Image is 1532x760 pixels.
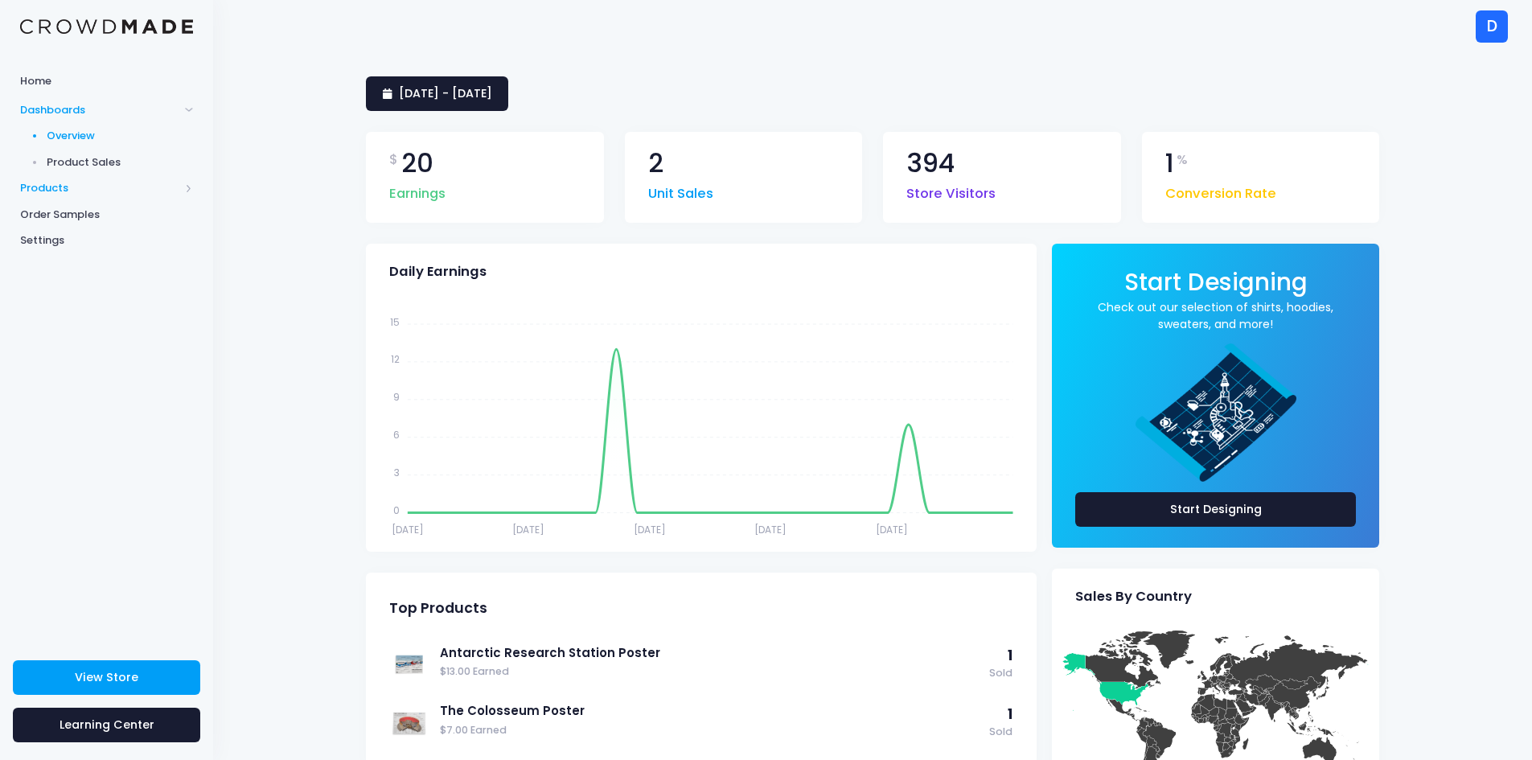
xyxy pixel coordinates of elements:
[989,666,1012,681] span: Sold
[390,314,400,328] tspan: 15
[399,85,492,101] span: [DATE] - [DATE]
[366,76,508,111] a: [DATE] - [DATE]
[648,176,713,204] span: Unit Sales
[754,522,787,536] tspan: [DATE]
[393,428,400,442] tspan: 6
[20,102,179,118] span: Dashboards
[634,522,666,536] tspan: [DATE]
[20,73,193,89] span: Home
[1008,705,1012,724] span: 1
[1075,589,1192,605] span: Sales By Country
[20,232,193,249] span: Settings
[1165,150,1174,177] span: 1
[440,644,981,662] a: Antarctic Research Station Poster
[440,723,981,738] span: $7.00 Earned
[440,664,981,680] span: $13.00 Earned
[392,522,424,536] tspan: [DATE]
[1165,176,1276,204] span: Conversion Rate
[75,669,138,685] span: View Store
[1124,265,1308,298] span: Start Designing
[393,390,400,404] tspan: 9
[47,128,194,144] span: Overview
[401,150,433,177] span: 20
[389,150,398,170] span: $
[876,522,908,536] tspan: [DATE]
[1008,646,1012,665] span: 1
[906,150,955,177] span: 394
[47,154,194,170] span: Product Sales
[389,600,487,617] span: Top Products
[1124,279,1308,294] a: Start Designing
[440,702,981,720] a: The Colosseum Poster
[989,725,1012,740] span: Sold
[389,176,446,204] span: Earnings
[1075,492,1356,527] a: Start Designing
[13,660,200,695] a: View Store
[60,717,154,733] span: Learning Center
[20,180,179,196] span: Products
[648,150,663,177] span: 2
[13,708,200,742] a: Learning Center
[1476,10,1508,43] div: D
[906,176,996,204] span: Store Visitors
[20,207,193,223] span: Order Samples
[391,352,400,366] tspan: 12
[1177,150,1188,170] span: %
[20,19,193,35] img: Logo
[394,466,400,479] tspan: 3
[512,522,544,536] tspan: [DATE]
[393,503,400,517] tspan: 0
[389,264,487,280] span: Daily Earnings
[1075,299,1356,333] a: Check out our selection of shirts, hoodies, sweaters, and more!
